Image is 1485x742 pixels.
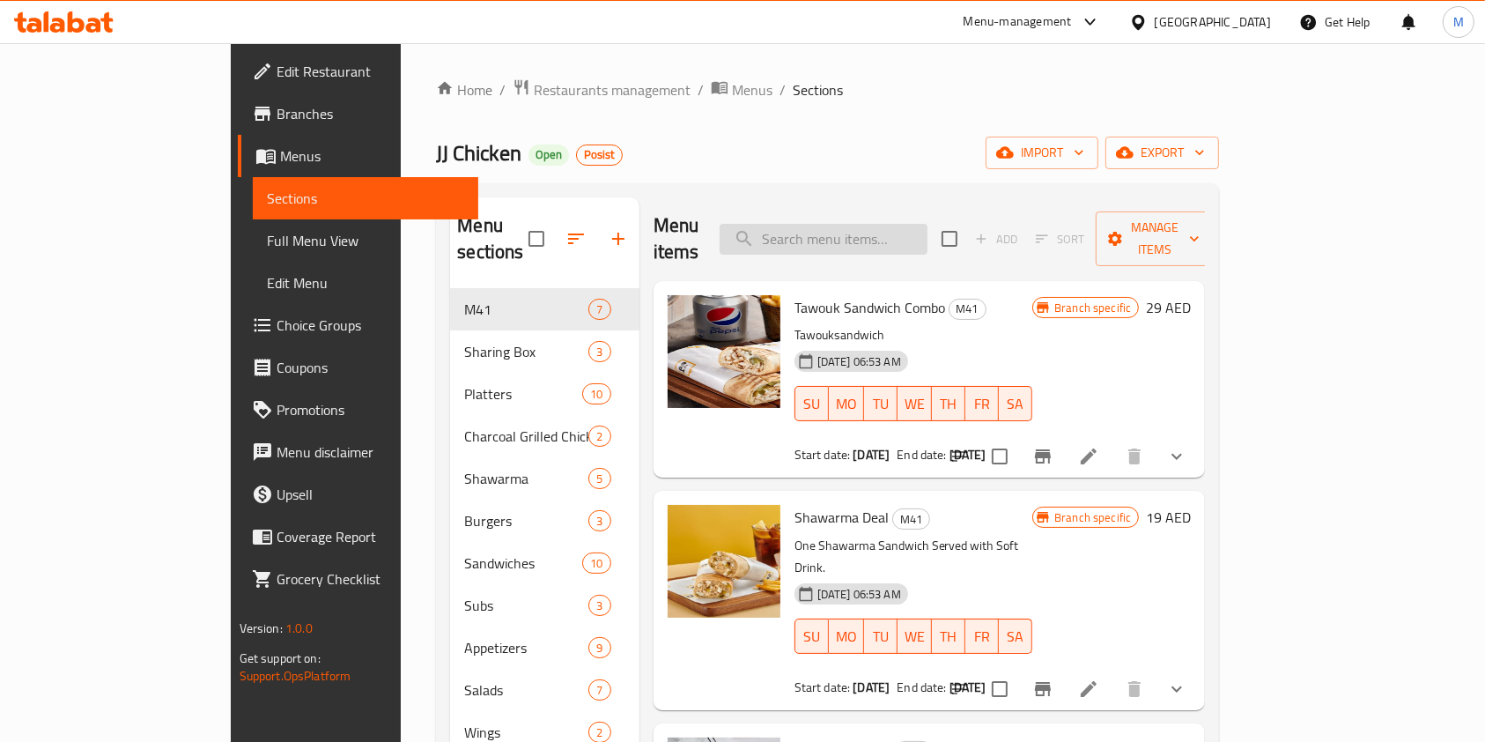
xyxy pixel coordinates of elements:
span: Select all sections [518,220,555,257]
span: Subs [464,595,588,616]
a: Sections [253,177,479,219]
img: Shawarma Deal [668,505,780,618]
span: Select section first [1024,226,1096,253]
span: MO [836,391,857,417]
b: [DATE] [853,443,890,466]
a: Branches [238,93,479,135]
button: sort-choices [939,435,981,478]
button: FR [965,619,999,654]
nav: breadcrumb [436,78,1219,101]
div: items [588,679,610,701]
span: export [1119,142,1205,164]
div: Burgers3 [450,500,639,542]
button: TU [864,619,898,654]
span: Sections [793,79,843,100]
span: Add item [968,226,1024,253]
div: Charcoal Grilled Chicken2 [450,415,639,457]
a: Upsell [238,473,479,516]
h6: 19 AED [1146,505,1191,530]
button: delete [1113,668,1156,710]
div: Shawarma5 [450,457,639,500]
span: Select to update [981,438,1018,475]
span: Upsell [277,484,465,505]
a: Grocery Checklist [238,558,479,600]
span: TU [871,391,890,417]
div: Menu-management [964,11,1072,33]
span: Edit Menu [267,272,465,293]
div: Sharing Box3 [450,330,639,373]
span: Start date: [794,676,851,699]
div: Sandwiches10 [450,542,639,584]
span: 10 [583,386,610,403]
span: M [1453,12,1464,32]
button: show more [1156,435,1198,478]
span: SU [802,391,822,417]
span: M41 [893,509,929,530]
li: / [499,79,506,100]
span: TH [939,624,958,649]
span: 2 [589,724,610,741]
button: delete [1113,435,1156,478]
span: Start date: [794,443,851,466]
div: Appetizers9 [450,627,639,669]
span: 10 [583,555,610,572]
span: 7 [589,682,610,699]
span: Select section [931,220,968,257]
span: Sort sections [555,218,597,260]
span: Burgers [464,510,588,531]
span: 7 [589,301,610,318]
span: Get support on: [240,647,321,670]
span: Shawarma Deal [794,504,889,531]
span: JJ Chicken [436,133,521,173]
span: SA [1006,624,1025,649]
div: M41 [464,299,588,320]
span: 2 [589,428,610,445]
span: Appetizers [464,637,588,658]
button: SA [999,386,1032,421]
span: Coupons [277,357,465,378]
button: TH [932,386,965,421]
a: Coverage Report [238,516,479,558]
div: Subs3 [450,584,639,627]
span: TH [939,391,958,417]
span: Select to update [981,671,1018,708]
span: 5 [589,471,610,487]
h6: 29 AED [1146,295,1191,320]
span: SU [802,624,822,649]
span: Manage items [1110,217,1200,261]
button: MO [829,619,864,654]
span: Tawouk Sandwich Combo [794,294,945,321]
span: SA [1006,391,1025,417]
a: Edit Restaurant [238,50,479,93]
a: Edit menu item [1078,446,1099,467]
a: Choice Groups [238,304,479,346]
div: Charcoal Grilled Chicken [464,426,588,447]
div: M41 [949,299,986,320]
span: Posist [577,147,622,162]
h2: Menu sections [457,212,528,265]
a: Coupons [238,346,479,389]
svg: Show Choices [1166,446,1187,467]
span: Choice Groups [277,315,465,336]
span: Shawarma [464,468,588,489]
a: Edit Menu [253,262,479,304]
span: Branch specific [1047,300,1138,316]
span: 1.0.0 [285,617,313,640]
div: Platters10 [450,373,639,415]
button: SA [999,619,1032,654]
div: items [588,299,610,320]
span: Sections [267,188,465,209]
div: items [588,468,610,489]
a: Menus [238,135,479,177]
span: WE [905,391,925,417]
div: items [588,341,610,362]
button: Manage items [1096,211,1214,266]
div: Open [528,145,569,166]
button: SU [794,386,829,421]
svg: Show Choices [1166,679,1187,700]
a: Menus [711,78,772,101]
span: TU [871,624,890,649]
b: [DATE] [853,676,890,699]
